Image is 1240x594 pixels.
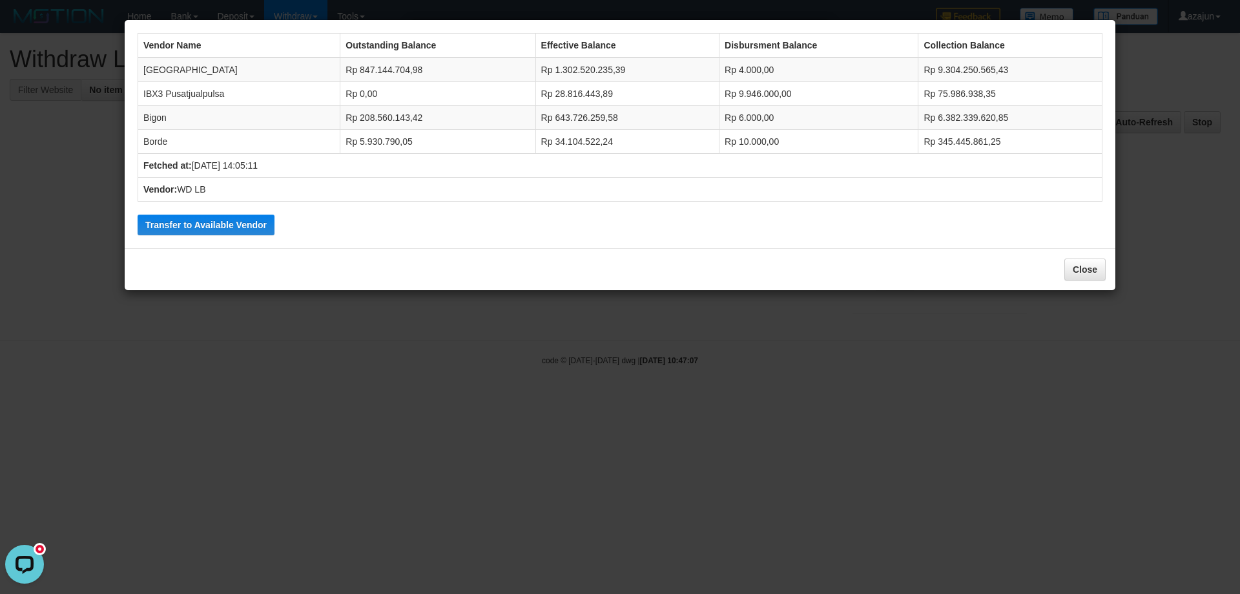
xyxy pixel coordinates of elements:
td: Bigon [138,106,340,130]
td: Rp 6.000,00 [719,106,918,130]
td: Rp 4.000,00 [719,58,918,82]
th: Effective Balance [535,34,719,58]
th: Vendor Name [138,34,340,58]
td: Rp 643.726.259,58 [535,106,719,130]
td: WD LB [138,178,1102,202]
b: Vendor: [143,184,177,195]
div: new message indicator [34,3,46,16]
td: Rp 28.816.443,89 [535,82,719,106]
button: Open LiveChat chat widget [5,5,44,44]
th: Outstanding Balance [340,34,535,58]
button: Close [1064,259,1106,281]
td: [DATE] 14:05:11 [138,154,1102,178]
th: Disbursment Balance [719,34,918,58]
th: Collection Balance [918,34,1102,58]
td: Rp 345.445.861,25 [918,130,1102,154]
td: IBX3 Pusatjualpulsa [138,82,340,106]
td: Rp 75.986.938,35 [918,82,1102,106]
td: Rp 9.946.000,00 [719,82,918,106]
td: [GEOGRAPHIC_DATA] [138,58,340,82]
td: Rp 6.382.339.620,85 [918,106,1102,130]
b: Fetched at: [143,160,192,171]
td: Rp 5.930.790,05 [340,130,535,154]
td: Rp 0,00 [340,82,535,106]
td: Rp 9.304.250.565,43 [918,58,1102,82]
td: Borde [138,130,340,154]
td: Rp 208.560.143,42 [340,106,535,130]
td: Rp 34.104.522,24 [535,130,719,154]
td: Rp 1.302.520.235,39 [535,58,719,82]
td: Rp 847.144.704,98 [340,58,535,82]
td: Rp 10.000,00 [719,130,918,154]
button: Transfer to Available Vendor [138,215,274,235]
